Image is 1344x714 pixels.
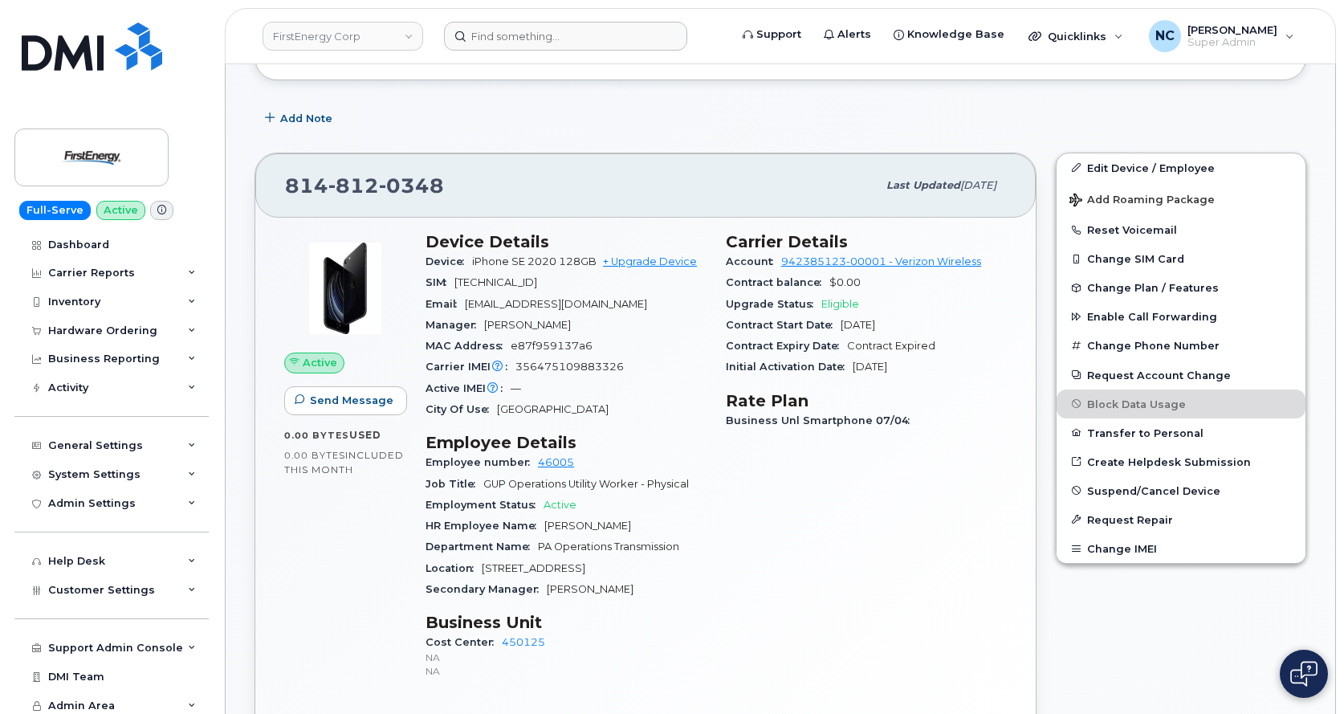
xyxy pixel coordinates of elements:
[1290,661,1318,687] img: Open chat
[726,340,847,352] span: Contract Expiry Date
[426,232,707,251] h3: Device Details
[426,403,497,415] span: City Of Use
[726,232,1007,251] h3: Carrier Details
[726,391,1007,410] h3: Rate Plan
[813,18,882,51] a: Alerts
[1087,311,1217,323] span: Enable Call Forwarding
[726,276,829,288] span: Contract balance
[1057,215,1305,244] button: Reset Voicemail
[472,255,597,267] span: iPhone SE 2020 128GB
[821,298,859,310] span: Eligible
[426,255,472,267] span: Device
[1048,30,1106,43] span: Quicklinks
[603,255,697,267] a: + Upgrade Device
[426,361,515,373] span: Carrier IMEI
[426,478,483,490] span: Job Title
[426,520,544,532] span: HR Employee Name
[847,340,935,352] span: Contract Expired
[482,562,585,574] span: [STREET_ADDRESS]
[853,361,887,373] span: [DATE]
[1057,153,1305,182] a: Edit Device / Employee
[1057,244,1305,273] button: Change SIM Card
[726,414,918,426] span: Business Unl Smartphone 07/04
[1138,20,1305,52] div: Nicholas Capella
[1057,476,1305,505] button: Suspend/Cancel Device
[303,355,337,370] span: Active
[284,386,407,415] button: Send Message
[285,173,444,198] span: 814
[454,276,537,288] span: [TECHNICAL_ID]
[426,636,502,648] span: Cost Center
[841,319,875,331] span: [DATE]
[1057,331,1305,360] button: Change Phone Number
[886,179,960,191] span: Last updated
[511,340,593,352] span: e87f959137a6
[1057,534,1305,563] button: Change IMEI
[544,520,631,532] span: [PERSON_NAME]
[280,111,332,126] span: Add Note
[465,298,647,310] span: [EMAIL_ADDRESS][DOMAIN_NAME]
[1057,505,1305,534] button: Request Repair
[1057,361,1305,390] button: Request Account Change
[483,478,689,490] span: GUP Operations Utility Worker - Physical
[726,361,853,373] span: Initial Activation Date
[907,27,1004,43] span: Knowledge Base
[731,18,813,51] a: Support
[349,429,381,441] span: used
[1087,282,1219,294] span: Change Plan / Features
[426,562,482,574] span: Location
[426,541,538,553] span: Department Name
[726,319,841,331] span: Contract Start Date
[1057,273,1305,302] button: Change Plan / Features
[547,583,633,595] span: [PERSON_NAME]
[284,430,349,441] span: 0.00 Bytes
[284,450,345,461] span: 0.00 Bytes
[426,298,465,310] span: Email
[1187,23,1277,36] span: [PERSON_NAME]
[1155,27,1175,46] span: NC
[544,499,576,511] span: Active
[538,456,574,468] a: 46005
[426,456,538,468] span: Employee number
[310,393,393,408] span: Send Message
[1069,194,1215,209] span: Add Roaming Package
[502,636,545,648] a: 450125
[426,664,707,678] p: NA
[426,613,707,632] h3: Business Unit
[497,403,609,415] span: [GEOGRAPHIC_DATA]
[538,541,679,553] span: PA Operations Transmission
[1017,20,1134,52] div: Quicklinks
[837,27,871,43] span: Alerts
[511,382,521,394] span: —
[515,361,624,373] span: 356475109883326
[426,651,707,664] p: NA
[756,27,801,43] span: Support
[426,433,707,452] h3: Employee Details
[484,319,571,331] span: [PERSON_NAME]
[328,173,379,198] span: 812
[829,276,861,288] span: $0.00
[1057,418,1305,447] button: Transfer to Personal
[1057,447,1305,476] a: Create Helpdesk Submission
[444,22,687,51] input: Find something...
[726,255,781,267] span: Account
[1057,182,1305,215] button: Add Roaming Package
[1057,390,1305,418] button: Block Data Usage
[726,298,821,310] span: Upgrade Status
[781,255,981,267] a: 942385123-00001 - Verizon Wireless
[263,22,423,51] a: FirstEnergy Corp
[255,104,346,133] button: Add Note
[426,583,547,595] span: Secondary Manager
[426,340,511,352] span: MAC Address
[1087,484,1220,496] span: Suspend/Cancel Device
[379,173,444,198] span: 0348
[882,18,1016,51] a: Knowledge Base
[426,499,544,511] span: Employment Status
[426,319,484,331] span: Manager
[426,382,511,394] span: Active IMEI
[1057,302,1305,331] button: Enable Call Forwarding
[1187,36,1277,49] span: Super Admin
[297,240,393,337] img: image20231002-3703462-2fle3a.jpeg
[426,276,454,288] span: SIM
[960,179,996,191] span: [DATE]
